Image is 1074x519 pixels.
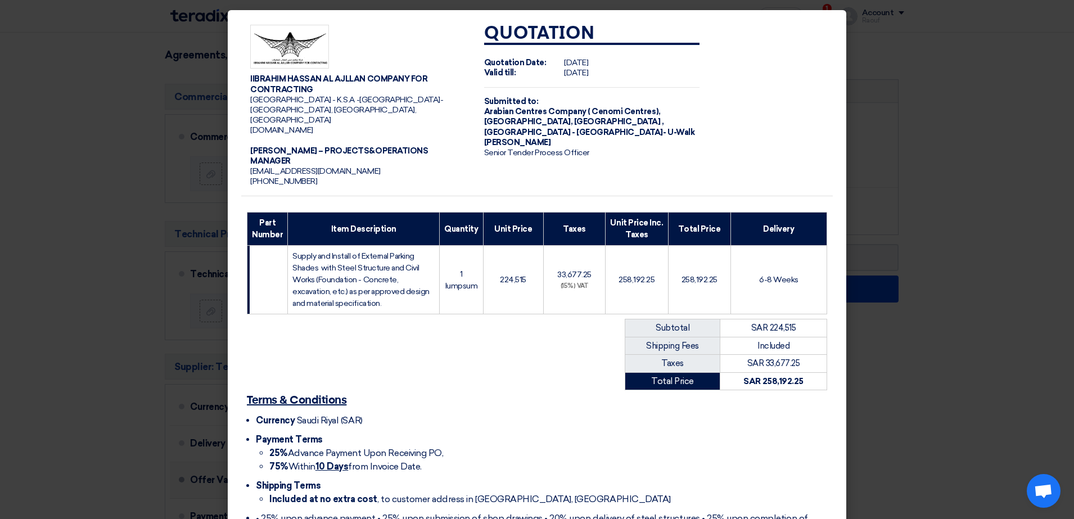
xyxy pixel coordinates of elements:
[250,95,443,125] span: [GEOGRAPHIC_DATA] - K.S.A -[GEOGRAPHIC_DATA]-[GEOGRAPHIC_DATA], [GEOGRAPHIC_DATA], [GEOGRAPHIC_DATA]
[625,372,720,390] td: Total Price
[625,337,720,355] td: Shipping Fees
[269,461,288,472] strong: 75%
[548,282,601,291] div: (15%) VAT
[483,213,543,246] th: Unit Price
[315,461,349,472] u: 10 Days
[250,166,381,176] span: [EMAIL_ADDRESS][DOMAIN_NAME]
[297,415,363,426] span: Saudi Riyal (SAR)
[250,25,329,69] img: Company Logo
[668,213,730,246] th: Total Price
[269,461,422,472] span: Within from Invoice Date.
[720,319,827,337] td: SAR 224,515
[730,213,827,246] th: Delivery
[250,74,466,94] div: IIBRAHIM HASSAN AL AJLLAN COMPANY FOR CONTRACTING
[500,275,526,285] span: 224,515
[682,275,717,285] span: 258,192.25
[250,146,466,166] div: [PERSON_NAME] – PROJECTS&OPERATIONS MANAGER
[759,275,798,285] span: 6-8 Weeks
[256,434,323,445] span: Payment Terms
[484,107,661,116] span: Arabian Centres Company ( Cenomi Centres),
[557,270,592,279] span: 33,677.25
[292,251,430,308] span: Supply and Install of External Parking Shades with Steel Structure and Civil Works (Foundation - ...
[256,415,295,426] span: Currency
[445,269,478,291] span: 1 lumpsum
[484,148,589,157] span: Senior Tender Process Officer
[543,213,605,246] th: Taxes
[484,97,539,106] strong: Submitted to:
[743,376,803,386] strong: SAR 258,192.25
[625,319,720,337] td: Subtotal
[606,213,668,246] th: Unit Price Inc. Taxes
[564,58,588,67] span: [DATE]
[247,213,288,246] th: Part Number
[625,355,720,373] td: Taxes
[247,395,346,406] u: Terms & Conditions
[484,25,595,43] strong: Quotation
[747,358,800,368] span: SAR 33,677.25
[440,213,483,246] th: Quantity
[288,213,440,246] th: Item Description
[757,341,789,351] span: Included
[484,138,551,147] span: [PERSON_NAME]
[484,68,516,78] strong: Valid till:
[269,448,443,458] span: Advance Payment Upon Receiving PO,
[250,177,317,186] span: [PHONE_NUMBER]
[269,494,377,504] strong: Included at no extra cost
[269,448,288,458] strong: 25%
[250,125,313,135] span: [DOMAIN_NAME]
[564,68,588,78] span: [DATE]
[484,58,547,67] strong: Quotation Date:
[256,480,321,491] span: Shipping Terms
[484,117,694,137] span: [GEOGRAPHIC_DATA], [GEOGRAPHIC_DATA] ,[GEOGRAPHIC_DATA] - [GEOGRAPHIC_DATA]- U-Walk
[619,275,655,285] span: 258,192.25
[1027,474,1061,508] a: Open chat
[269,493,827,506] li: , to customer address in [GEOGRAPHIC_DATA], [GEOGRAPHIC_DATA]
